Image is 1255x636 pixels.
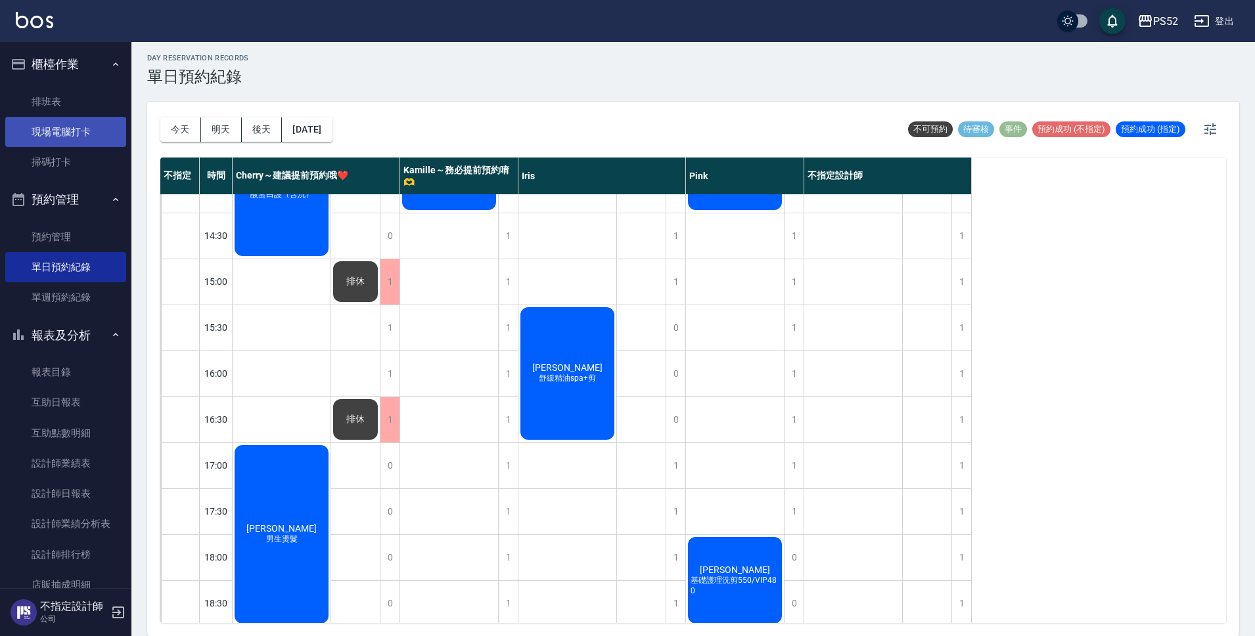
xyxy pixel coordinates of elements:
[784,351,804,396] div: 1
[951,535,971,580] div: 1
[200,350,233,396] div: 16:00
[242,117,283,142] button: 後天
[1099,8,1126,34] button: save
[498,305,518,350] div: 1
[951,443,971,488] div: 1
[5,478,126,509] a: 設計師日報表
[1153,13,1178,30] div: PS52
[5,387,126,417] a: 互助日報表
[147,54,249,62] h2: day Reservation records
[380,397,399,442] div: 1
[5,540,126,570] a: 設計師排行榜
[380,535,399,580] div: 0
[1189,9,1239,33] button: 登出
[263,534,300,545] span: 男生燙髮
[784,259,804,305] div: 1
[666,305,685,350] div: 0
[344,276,367,287] span: 排休
[344,413,367,425] span: 排休
[784,581,804,626] div: 0
[666,351,685,396] div: 0
[686,158,804,194] div: Pink
[666,535,685,580] div: 1
[951,489,971,534] div: 1
[666,443,685,488] div: 1
[784,213,804,259] div: 1
[200,396,233,442] div: 16:30
[498,535,518,580] div: 1
[1116,123,1185,135] span: 預約成功 (指定)
[784,397,804,442] div: 1
[380,443,399,488] div: 0
[5,448,126,478] a: 設計師業績表
[5,182,126,217] button: 預約管理
[11,599,37,625] img: Person
[1032,123,1110,135] span: 預約成功 (不指定)
[784,443,804,488] div: 1
[999,123,1027,135] span: 事件
[248,189,316,200] span: 酸蛋白護（含洗）
[666,581,685,626] div: 1
[498,259,518,305] div: 1
[244,523,319,534] span: [PERSON_NAME]
[200,305,233,350] div: 15:30
[498,213,518,259] div: 1
[518,158,686,194] div: Iris
[5,318,126,352] button: 報表及分析
[951,581,971,626] div: 1
[5,282,126,312] a: 單週預約紀錄
[784,305,804,350] div: 1
[951,397,971,442] div: 1
[200,580,233,626] div: 18:30
[784,489,804,534] div: 1
[40,600,107,613] h5: 不指定設計師
[666,397,685,442] div: 0
[5,418,126,448] a: 互助點數明細
[951,305,971,350] div: 1
[5,87,126,117] a: 排班表
[951,259,971,305] div: 1
[380,305,399,350] div: 1
[498,397,518,442] div: 1
[498,351,518,396] div: 1
[498,489,518,534] div: 1
[380,351,399,396] div: 1
[784,535,804,580] div: 0
[5,222,126,252] a: 預約管理
[380,489,399,534] div: 0
[200,259,233,305] div: 15:00
[5,570,126,600] a: 店販抽成明細
[666,213,685,259] div: 1
[160,158,200,194] div: 不指定
[400,158,518,194] div: Kamille～務必提前預約唷🫶
[5,357,126,387] a: 報表目錄
[951,213,971,259] div: 1
[804,158,972,194] div: 不指定設計師
[200,213,233,259] div: 14:30
[908,123,953,135] span: 不可預約
[5,117,126,147] a: 現場電腦打卡
[688,575,782,595] span: 基礎護理洗剪550/VIP480
[380,581,399,626] div: 0
[697,564,773,575] span: [PERSON_NAME]
[147,68,249,86] h3: 單日預約紀錄
[530,362,605,373] span: [PERSON_NAME]
[380,213,399,259] div: 0
[200,442,233,488] div: 17:00
[5,509,126,539] a: 設計師業績分析表
[666,489,685,534] div: 1
[201,117,242,142] button: 明天
[160,117,201,142] button: 今天
[282,117,332,142] button: [DATE]
[951,351,971,396] div: 1
[40,613,107,625] p: 公司
[200,534,233,580] div: 18:00
[498,443,518,488] div: 1
[5,147,126,177] a: 掃碼打卡
[666,259,685,305] div: 1
[536,373,599,384] span: 舒緩精油spa+剪
[5,252,126,282] a: 單日預約紀錄
[958,123,994,135] span: 待審核
[5,47,126,81] button: 櫃檯作業
[1132,8,1183,35] button: PS52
